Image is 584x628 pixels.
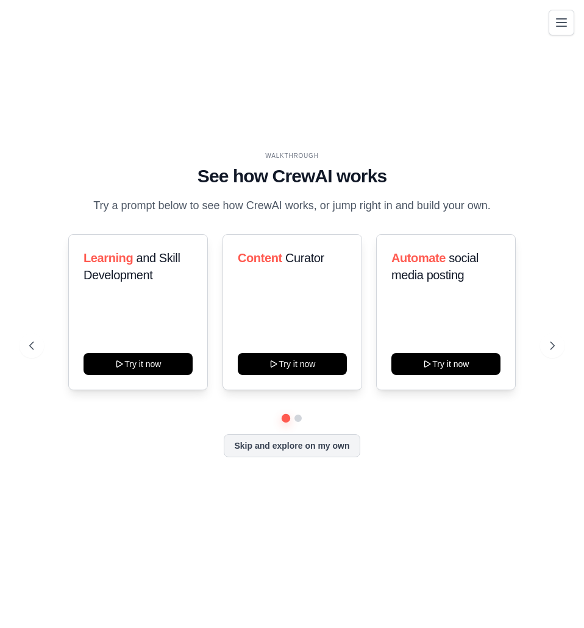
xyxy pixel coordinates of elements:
div: WALKTHROUGH [29,151,555,160]
button: Toggle navigation [549,10,574,35]
span: Learning [84,251,133,265]
span: Content [238,251,282,265]
span: Automate [391,251,446,265]
p: Try a prompt below to see how CrewAI works, or jump right in and build your own. [87,197,497,215]
button: Skip and explore on my own [224,434,360,457]
button: Try it now [238,353,347,375]
span: Curator [285,251,324,265]
button: Try it now [391,353,500,375]
h1: See how CrewAI works [29,165,555,187]
button: Try it now [84,353,193,375]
